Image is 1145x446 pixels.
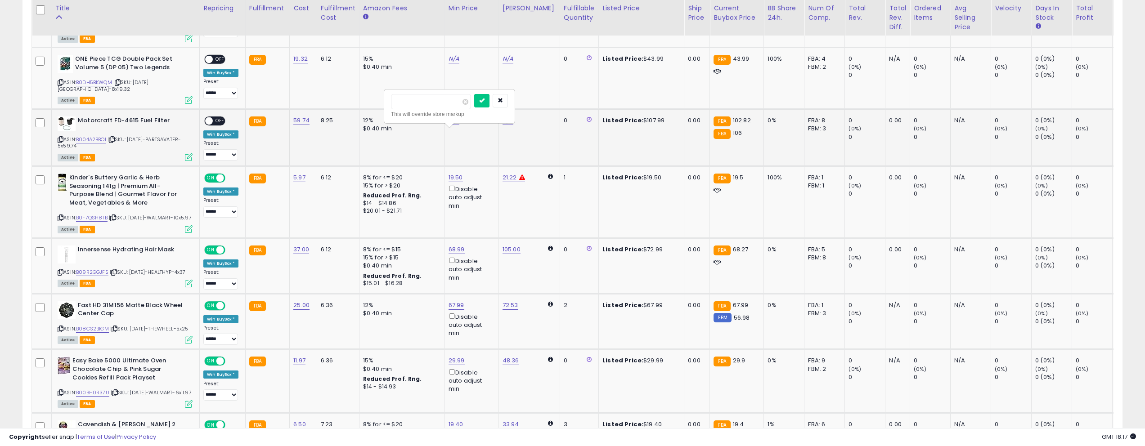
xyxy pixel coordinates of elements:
[80,280,95,287] span: FBA
[688,55,703,63] div: 0.00
[602,174,677,182] div: $19.50
[995,310,1007,317] small: (0%)
[688,116,703,125] div: 0.00
[849,116,885,125] div: 0
[363,125,438,133] div: $0.40 min
[1035,182,1048,189] small: (0%)
[205,357,216,365] span: ON
[80,97,95,104] span: FBA
[914,262,950,270] div: 0
[503,173,517,182] a: 21.22
[733,301,749,309] span: 67.99
[203,4,242,13] div: Repricing
[80,226,95,233] span: FBA
[58,97,78,104] span: All listings currently available for purchase on Amazon
[110,325,189,332] span: | SKU: [DATE]-THEWHEEL-5x25
[293,116,310,125] a: 59.74
[58,245,76,263] img: 21FFliAHOTL._SL40_.jpg
[914,125,926,132] small: (0%)
[58,280,78,287] span: All listings currently available for purchase on Amazon
[58,136,181,149] span: | SKU: [DATE]-PARTSAVATER-5x59.74
[363,357,438,365] div: 15%
[58,55,73,73] img: 41O4fa60+VL._SL40_.jpg
[1076,55,1112,63] div: 0
[602,116,643,125] b: Listed Price:
[1076,254,1088,261] small: (0%)
[58,357,70,375] img: 51eojeMRhpL._SL40_.jpg
[768,116,797,125] div: 0%
[995,71,1031,79] div: 0
[109,214,192,221] span: | SKU: [DATE]-WALMART-10x5.97
[808,125,838,133] div: FBM: 3
[954,245,984,254] div: N/A
[602,245,643,254] b: Listed Price:
[78,245,187,256] b: Innersense Hydrating Hair Mask
[503,4,556,13] div: [PERSON_NAME]
[714,245,730,255] small: FBA
[849,254,861,261] small: (0%)
[449,173,463,182] a: 19.50
[249,245,266,255] small: FBA
[1076,71,1112,79] div: 0
[1076,357,1112,365] div: 0
[203,259,238,268] div: Win BuyBox *
[688,357,703,365] div: 0.00
[768,245,797,254] div: 0%
[688,4,706,22] div: Ship Price
[449,245,465,254] a: 68.99
[564,357,592,365] div: 0
[548,301,553,307] i: Calculated using Dynamic Max Price.
[995,116,1031,125] div: 0
[733,129,742,137] span: 106
[363,207,438,215] div: $20.01 - $21.71
[889,116,903,125] div: 0.00
[995,254,1007,261] small: (0%)
[849,366,861,373] small: (0%)
[889,55,903,63] div: N/A
[914,174,950,182] div: 0
[914,190,950,198] div: 0
[363,200,438,207] div: $14 - $14.86
[363,309,438,317] div: $0.40 min
[733,54,750,63] span: 43.99
[1076,63,1088,71] small: (0%)
[768,357,797,365] div: 0%
[58,154,78,161] span: All listings currently available for purchase on Amazon
[363,280,438,287] div: $15.01 - $16.28
[602,245,677,254] div: $72.99
[503,301,518,310] a: 72.53
[249,301,266,311] small: FBA
[76,268,108,276] a: B09R2GGJFS
[849,174,885,182] div: 0
[449,312,492,338] div: Disable auto adjust min
[849,373,885,381] div: 0
[203,197,238,218] div: Preset:
[249,55,266,65] small: FBA
[1035,55,1072,63] div: 0 (0%)
[58,35,78,43] span: All listings currently available for purchase on Amazon
[1076,245,1112,254] div: 0
[293,301,310,310] a: 25.00
[76,325,109,333] a: B08CS2B1GM
[58,174,193,232] div: ASIN:
[995,125,1007,132] small: (0%)
[1035,366,1048,373] small: (0%)
[914,55,950,63] div: 0
[76,389,109,397] a: B00BH0R37U
[249,4,286,13] div: Fulfillment
[564,116,592,125] div: 0
[914,63,926,71] small: (0%)
[914,357,950,365] div: 0
[203,325,238,345] div: Preset:
[954,116,984,125] div: N/A
[602,173,643,182] b: Listed Price:
[110,268,186,276] span: | SKU: [DATE]-HEALTHYP-4x37
[80,154,95,161] span: FBA
[213,56,227,63] span: OFF
[914,4,947,22] div: Ordered Items
[205,174,216,182] span: ON
[714,301,730,311] small: FBA
[213,117,227,125] span: OFF
[76,136,106,143] a: B004A2BBOI
[849,4,881,22] div: Total Rev.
